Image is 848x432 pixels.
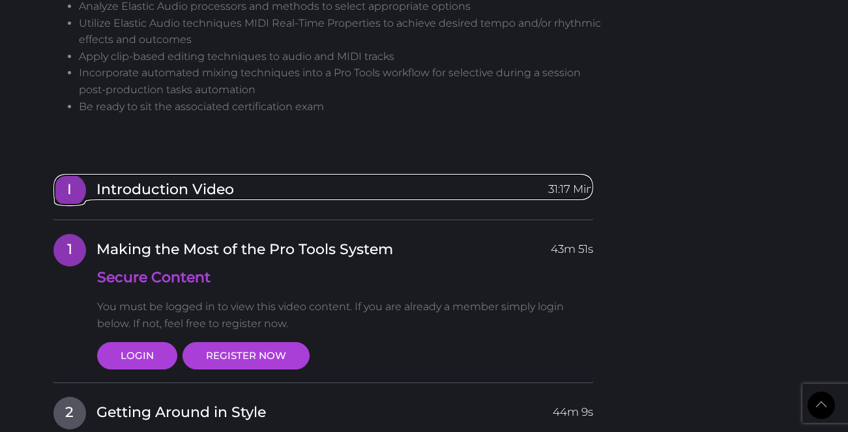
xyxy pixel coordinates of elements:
span: Making the Most of the Pro Tools System [96,240,393,260]
span: Introduction Video [96,180,234,200]
li: Utilize Elastic Audio techniques MIDI Real-Time Properties to achieve desired tempo and/or rhythm... [79,15,606,48]
li: Apply clip-based editing techniques to audio and MIDI tracks [79,48,606,65]
span: 44m 9s [553,397,593,420]
a: REGISTER NOW [183,342,310,369]
li: Incorporate automated mixing techniques into a Pro Tools workflow for selective during a session ... [79,65,606,98]
a: IIntroduction Video31:17 Min [53,173,594,201]
li: Be ready to sit the associated certification exam [79,98,606,115]
span: 43m 51s [551,234,593,257]
a: 2Getting Around in Style44m 9s [53,396,594,424]
span: 31:17 Min [548,174,593,197]
p: You must be logged in to view this video content. If you are already a member simply login below.... [97,298,594,332]
span: I [53,174,86,207]
span: 1 [53,234,86,266]
span: 2 [53,397,86,429]
a: 1Making the Most of the Pro Tools System43m 51s [53,233,594,261]
a: Back to Top [808,392,835,419]
h4: Secure Content [97,268,594,288]
a: LOGIN [97,342,177,369]
span: Getting Around in Style [96,403,266,423]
